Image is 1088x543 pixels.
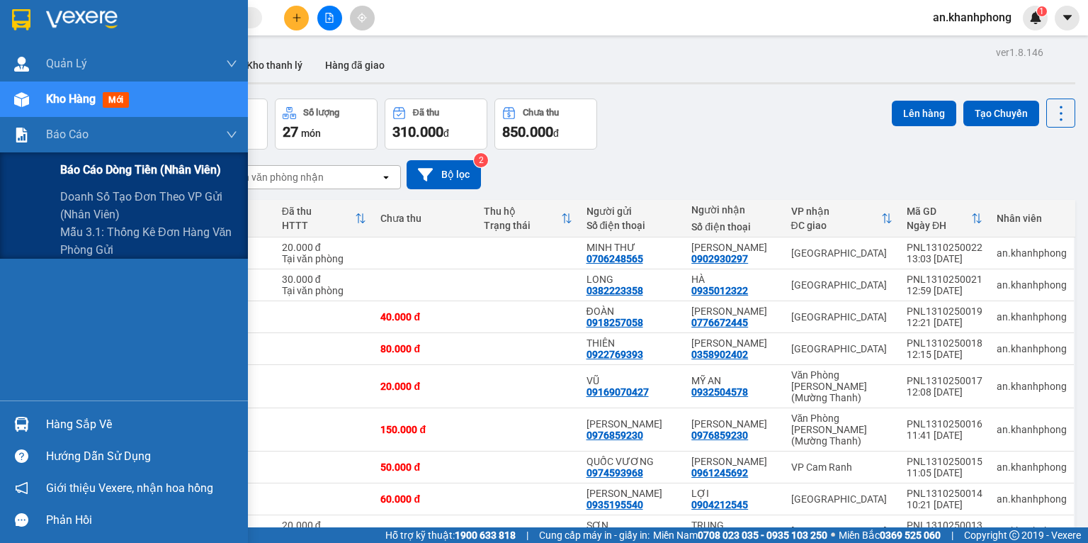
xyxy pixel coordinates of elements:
b: [DOMAIN_NAME] [119,54,195,65]
div: 0922769393 [586,349,643,360]
button: Kho thanh lý [235,48,314,82]
div: VŨ [586,375,678,386]
div: Ngày ĐH [907,220,971,231]
div: Nhân viên [997,213,1067,224]
div: PNL1310250017 [907,375,982,386]
div: BÍCH NGỌC [691,242,776,253]
span: Hỗ trợ kỹ thuật: [385,527,516,543]
button: aim [350,6,375,30]
img: warehouse-icon [14,57,29,72]
div: 12:21 [DATE] [907,317,982,328]
div: THIÊN [586,337,678,349]
span: đ [553,128,559,139]
div: 30.000 đ [282,274,367,285]
span: Kho hàng [46,92,96,106]
span: down [226,129,237,140]
div: ver 1.8.146 [996,45,1043,60]
span: message [15,513,28,527]
li: (c) 2017 [119,67,195,85]
span: 1 [1039,6,1044,16]
span: | [526,527,528,543]
div: 40.000 đ [380,311,469,323]
div: 60.000 đ [380,493,469,505]
div: QUỐC VƯƠNG [586,456,678,467]
div: 80.000 đ [380,343,469,354]
div: an.khanhphong [997,525,1067,537]
div: LONG [586,274,678,285]
div: Chưa thu [523,108,559,118]
button: Lên hàng [892,101,956,126]
span: Giới thiệu Vexere, nhận hoa hồng [46,479,213,497]
div: 12:59 [DATE] [907,285,982,296]
div: Hàng sắp về [46,414,237,435]
div: VP nhận [791,206,881,217]
div: 0976859230 [586,430,643,441]
div: SƠN [586,520,678,531]
div: VP Cam Ranh [791,461,892,473]
img: warehouse-icon [14,92,29,107]
div: HTTT [282,220,356,231]
div: Hướng dẫn sử dụng [46,446,237,467]
div: 20.000 đ [282,520,367,531]
div: 0902930297 [691,253,748,264]
div: PNL1310250015 [907,456,982,467]
strong: 0708 023 035 - 0935 103 250 [698,530,827,541]
div: Người nhận [691,204,776,215]
span: đ [443,128,449,139]
div: Văn Phòng [PERSON_NAME] (Mường Thanh) [791,369,892,403]
div: PNL1310250016 [907,418,982,430]
div: VĂN HỮU [586,418,678,430]
th: Toggle SortBy [477,200,579,237]
div: Người gửi [586,206,678,217]
img: warehouse-icon [14,417,29,432]
div: MỸ AN [691,375,776,386]
div: [GEOGRAPHIC_DATA] [791,279,892,291]
img: logo-vxr [12,9,30,30]
div: [GEOGRAPHIC_DATA] [791,525,892,537]
img: logo.jpg [18,18,89,89]
div: 20.000 đ [380,381,469,392]
div: 0904212545 [691,499,748,510]
div: Mã GD [907,206,971,217]
div: [GEOGRAPHIC_DATA] [791,343,892,354]
th: Toggle SortBy [275,200,374,237]
div: 0974593968 [586,467,643,478]
span: Miền Bắc [839,527,941,543]
div: 09169070427 [586,386,649,398]
b: [PERSON_NAME] [18,91,80,158]
div: 20.000 đ [282,242,367,253]
span: copyright [1009,530,1019,540]
span: question-circle [15,449,28,463]
span: Báo cáo [46,125,89,143]
div: LỢI [691,488,776,499]
th: Toggle SortBy [900,200,990,237]
div: Trạng thái [484,220,561,231]
div: 0382223358 [586,285,643,296]
sup: 2 [474,153,488,167]
div: 11:05 [DATE] [907,467,982,478]
div: CƯỜNG COWAY [586,488,678,499]
button: Bộ lọc [407,160,481,189]
svg: open [380,172,392,183]
span: Cung cấp máy in - giấy in: [539,527,650,543]
span: Báo cáo dòng tiền (nhân viên) [60,161,221,179]
div: 0358902402 [691,349,748,360]
div: VĂN HỮU [691,418,776,430]
div: 0935195540 [586,499,643,510]
span: file-add [324,13,334,23]
div: 150.000 đ [380,424,469,435]
span: down [226,58,237,69]
span: 850.000 [502,123,553,140]
div: PNL1310250021 [907,274,982,285]
div: an.khanhphong [997,343,1067,354]
button: Đã thu310.000đ [385,99,487,150]
span: notification [15,481,28,495]
div: [GEOGRAPHIC_DATA] [791,311,892,323]
div: an.khanhphong [997,279,1067,291]
div: PNL1310250022 [907,242,982,253]
div: PNL1310250014 [907,488,982,499]
div: Phản hồi [46,510,237,531]
span: caret-down [1061,11,1074,24]
div: ĐOÀN [586,306,678,317]
div: 0932504578 [691,386,748,398]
